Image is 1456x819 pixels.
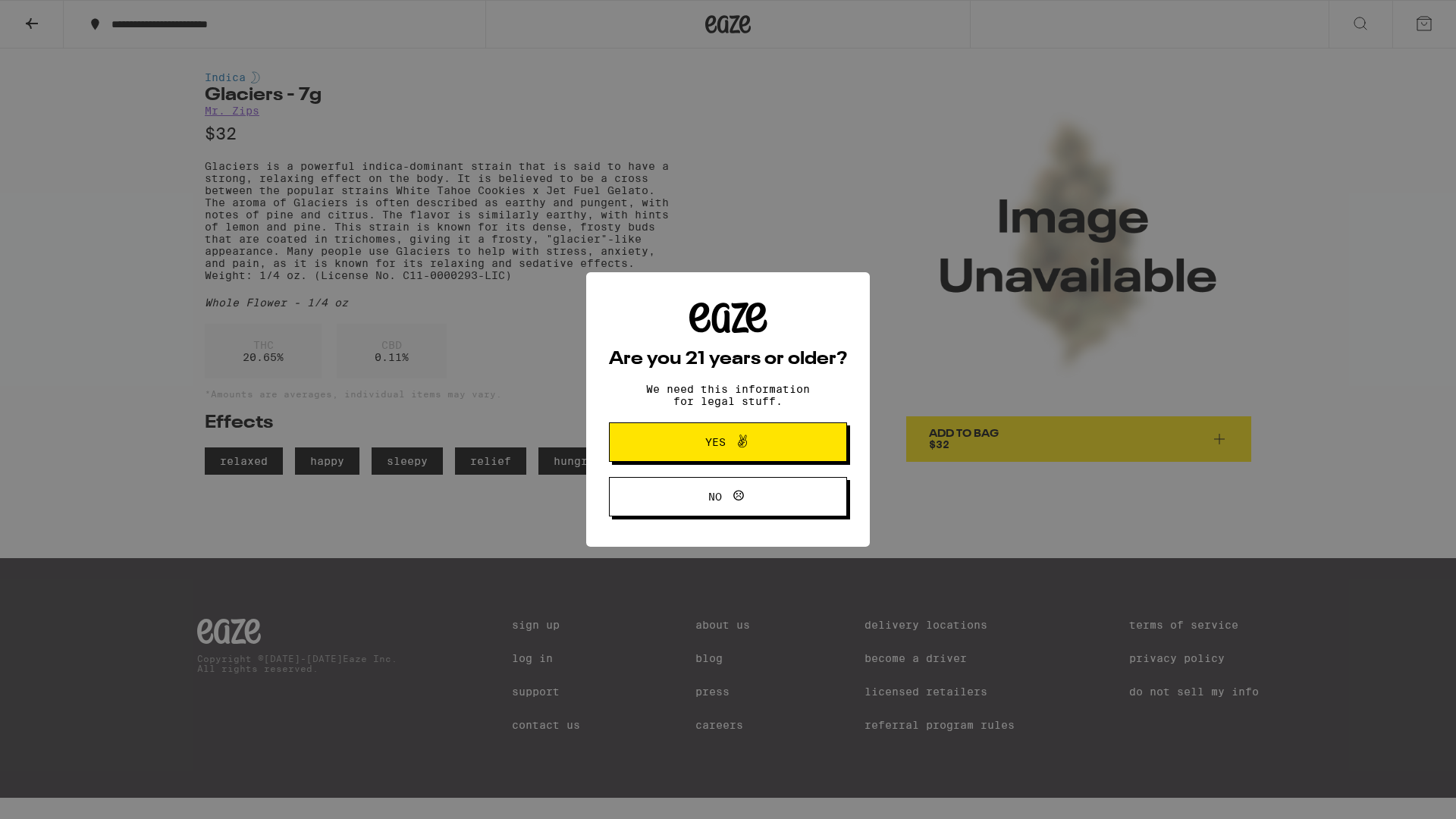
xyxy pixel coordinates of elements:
button: No [609,477,847,516]
button: Yes [609,422,847,462]
h2: Are you 21 years or older? [609,350,847,369]
span: Yes [705,437,726,447]
p: We need this information for legal stuff. [633,383,823,407]
iframe: Opens a widget where you can find more information [1361,773,1441,811]
span: No [708,491,722,502]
